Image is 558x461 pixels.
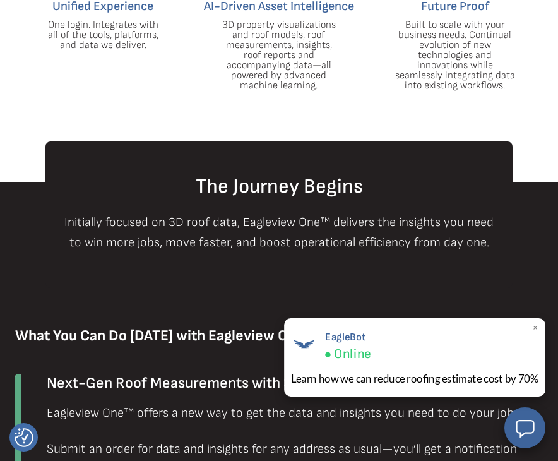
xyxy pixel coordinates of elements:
[47,403,543,423] p: Eagleview One™ offers a new way to get the data and insights you need to do your job.
[47,374,543,393] h4: Next-Gen Roof Measurements with 3D Visualization—no site visits needed.
[15,428,33,447] button: Consent Preferences
[64,177,494,197] h2: The Journey Begins
[334,346,371,362] span: Online
[376,20,533,91] p: Built to scale with your business needs. Continual evolution of new technologies and innovations ...
[15,428,33,447] img: Revisit consent button
[325,331,371,344] span: EagleBot
[291,331,318,357] img: EagleBot
[291,371,539,386] div: Learn how we can reduce roofing estimate cost by 70%
[201,20,358,91] p: 3D property visualizations and roof models, roof measurements, insights, roof reports and accompa...
[25,20,182,51] p: One login. Integrates with all of the tools, platforms, and data we deliver.
[532,321,539,335] span: ×
[15,328,543,344] h3: What You Can Do [DATE] with Eagleview One™
[504,407,545,448] button: Open chat window
[64,212,494,253] p: Initially focused on 3D roof data, Eagleview One™ delivers the insights you need to win more jobs...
